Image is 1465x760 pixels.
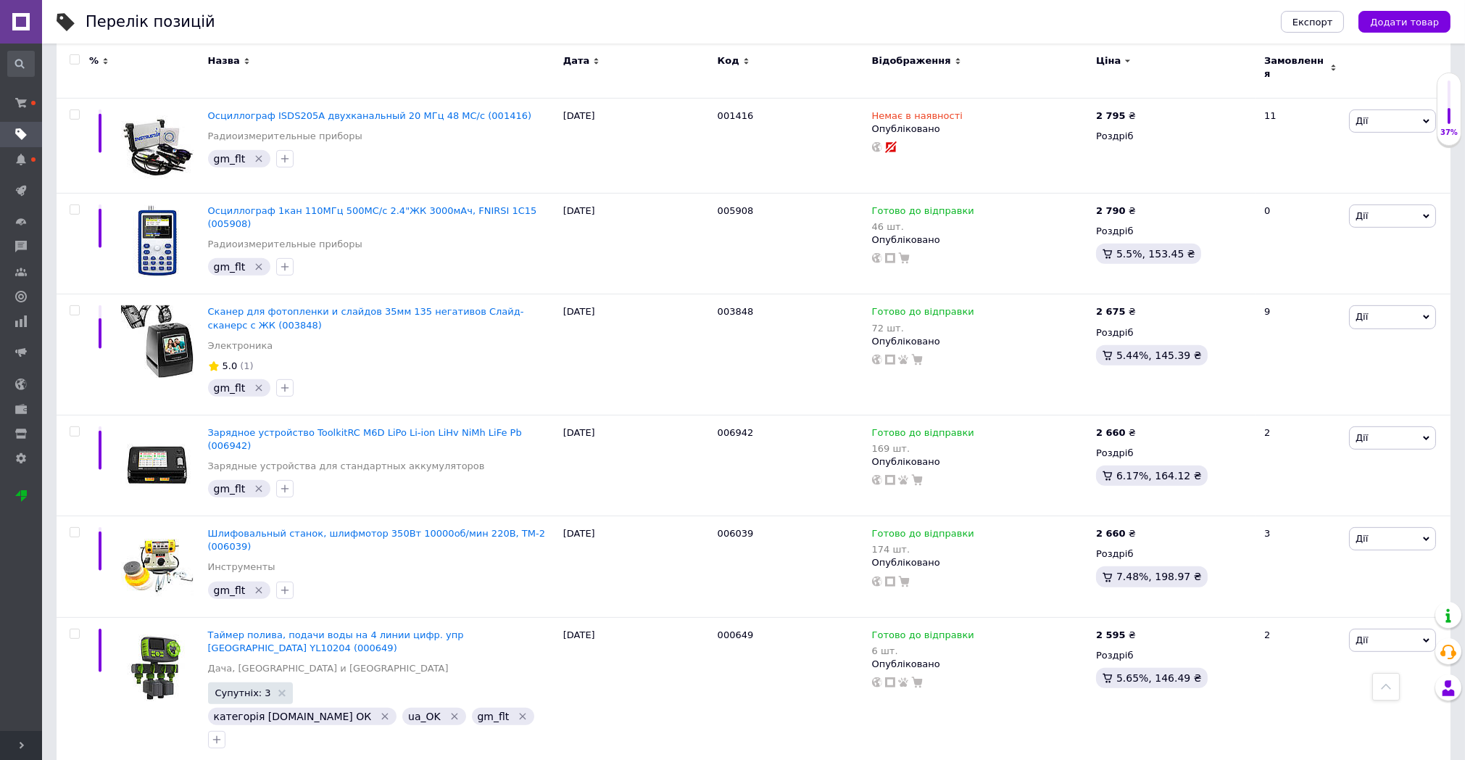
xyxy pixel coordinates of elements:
[1256,516,1345,618] div: 3
[208,427,522,451] a: Зарядное устройство ToolkitRC M6D LiPo Li-ion LiHv NiMh LiFe Pb (006942)
[1281,11,1345,33] button: Експорт
[872,455,1089,468] div: Опубліковано
[872,427,974,442] span: Готово до відправки
[121,305,194,378] img: Сканер для фотопленки и слайдов 35мм 135 негативов Слайд-сканерc c ЖК (003848)
[872,234,1089,247] div: Опубліковано
[872,443,974,454] div: 169 шт.
[214,261,246,273] span: gm_flt
[1096,527,1136,540] div: ₴
[214,153,246,165] span: gm_flt
[1096,205,1126,216] b: 2 790
[121,426,194,499] img: Зарядное устройство ToolkitRC M6D LiPo Li-ion LiHv NiMh LiFe Pb (006942)
[1096,426,1136,439] div: ₴
[208,629,464,653] a: Таймер полива, подачи воды на 4 линии цифр. упр [GEOGRAPHIC_DATA] YL10204 (000649)
[1256,415,1345,516] div: 2
[253,585,265,596] svg: Видалити мітку
[1096,447,1252,460] div: Роздріб
[379,711,391,722] svg: Видалити мітку
[718,54,739,67] span: Код
[560,98,714,193] div: [DATE]
[560,294,714,415] div: [DATE]
[560,516,714,618] div: [DATE]
[121,110,194,182] img: Осциллограф ISDS205A двухканальный 20 МГц 48 МС/с (001416)
[718,528,754,539] span: 006039
[1356,432,1368,443] span: Дії
[1096,130,1252,143] div: Роздріб
[563,54,590,67] span: Дата
[1292,17,1333,28] span: Експорт
[253,382,265,394] svg: Видалити мітку
[1096,110,1126,121] b: 2 795
[872,110,963,125] span: Немає в наявності
[1096,548,1252,561] div: Роздріб
[208,528,546,552] a: Шлифовальный станок, шлифмотор 350Вт 10000об/мин 220В, ТМ-2 (006039)
[560,193,714,294] div: [DATE]
[208,306,524,330] a: Сканер для фотопленки и слайдов 35мм 135 негативов Слайд-сканерc c ЖК (003848)
[89,54,99,67] span: %
[214,483,246,495] span: gm_flt
[214,711,372,722] span: категорія [DOMAIN_NAME] ОК
[449,711,460,722] svg: Видалити мітку
[253,483,265,495] svg: Видалити мітку
[872,205,974,220] span: Готово до відправки
[872,306,974,321] span: Готово до відправки
[208,54,240,67] span: Назва
[1370,17,1439,28] span: Додати товар
[1096,629,1136,642] div: ₴
[1096,305,1136,318] div: ₴
[86,15,215,30] div: Перелік позицій
[208,205,537,229] a: Осциллограф 1кан 110МГц 500МС/с 2.4"ЖК 3000мАч, FNIRSI 1C15 (005908)
[408,711,441,722] span: ua_OK
[517,711,528,722] svg: Видалити мітку
[1096,326,1252,339] div: Роздріб
[1096,110,1136,123] div: ₴
[121,205,194,277] img: Осциллограф 1кан 110МГц 500МС/с 2.4"ЖК 3000мАч, FNIRSI 1C15 (005908)
[240,360,253,371] span: (1)
[121,527,194,600] img: Шлифовальный станок, шлифмотор 350Вт 10000об/мин 220В, ТМ-2 (006039)
[1256,98,1345,193] div: 11
[872,544,974,555] div: 174 шт.
[872,335,1089,348] div: Опубліковано
[223,360,238,371] span: 5.0
[208,238,362,251] a: Радиоизмерительные приборы
[1096,225,1252,238] div: Роздріб
[1256,294,1345,415] div: 9
[215,688,271,698] span: Супутніх: 3
[872,645,974,656] div: 6 шт.
[1356,210,1368,221] span: Дії
[1116,248,1195,260] span: 5.5%, 153.45 ₴
[872,221,974,232] div: 46 шт.
[1116,672,1202,684] span: 5.65%, 146.49 ₴
[1356,311,1368,322] span: Дії
[208,110,532,121] a: Осциллограф ISDS205A двухканальный 20 МГц 48 МС/с (001416)
[1264,54,1327,80] span: Замовлення
[1096,649,1252,662] div: Роздріб
[872,658,1089,671] div: Опубліковано
[1116,571,1202,582] span: 7.48%, 198.97 ₴
[1116,350,1202,361] span: 5.44%, 145.39 ₴
[718,427,754,438] span: 006942
[253,153,265,165] svg: Видалити мітку
[1356,635,1368,645] span: Дії
[872,528,974,543] span: Готово до відправки
[1437,128,1461,138] div: 37%
[121,629,194,701] img: Таймер полива, подачи воды на 4 линии цифр. упр Aqualin YL10204 (000649)
[1096,205,1136,218] div: ₴
[872,323,974,334] div: 72 шт.
[214,585,246,596] span: gm_flt
[1116,470,1202,482] span: 6.17%, 164.12 ₴
[1096,629,1126,640] b: 2 595
[560,415,714,516] div: [DATE]
[208,561,275,574] a: Инструменты
[1358,11,1451,33] button: Додати товар
[1096,528,1126,539] b: 2 660
[872,629,974,645] span: Готово до відправки
[872,556,1089,569] div: Опубліковано
[1356,533,1368,544] span: Дії
[1096,306,1126,317] b: 2 675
